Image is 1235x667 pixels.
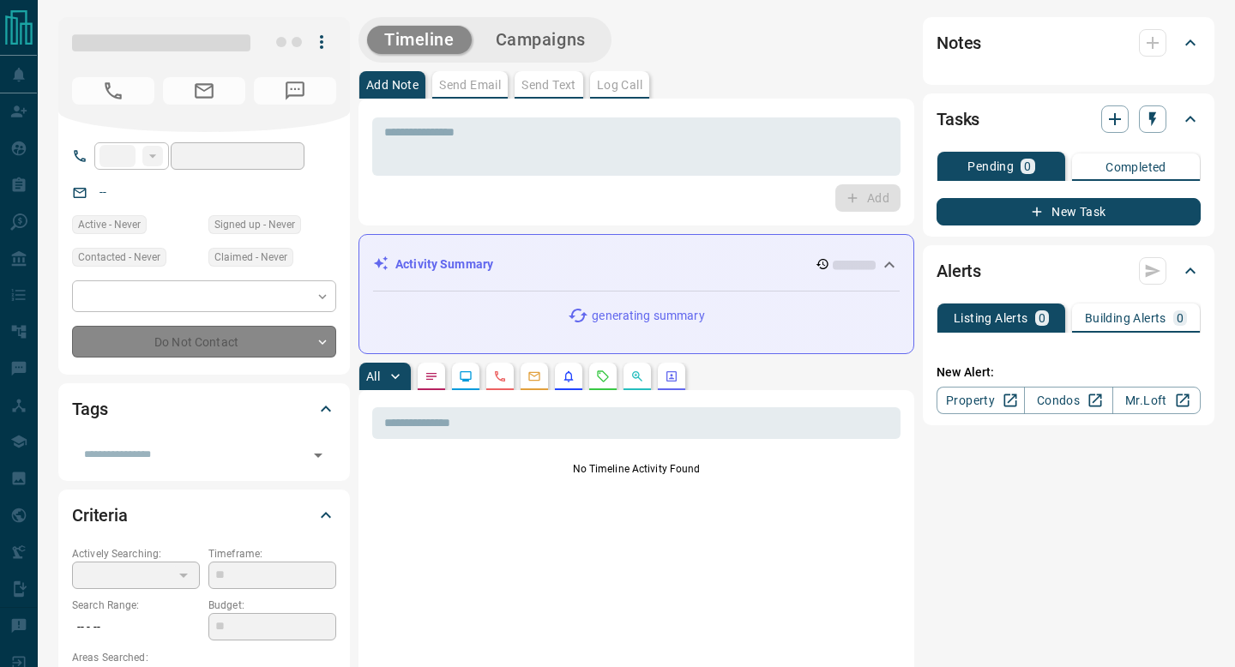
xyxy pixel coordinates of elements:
[208,598,336,613] p: Budget:
[72,326,336,358] div: Do Not Contact
[479,26,603,54] button: Campaigns
[72,388,336,430] div: Tags
[1024,160,1031,172] p: 0
[72,650,336,665] p: Areas Searched:
[937,387,1025,414] a: Property
[366,370,380,382] p: All
[208,546,336,562] p: Timeframe:
[372,461,901,477] p: No Timeline Activity Found
[254,77,336,105] span: No Number
[367,26,472,54] button: Timeline
[937,22,1201,63] div: Notes
[459,370,473,383] svg: Lead Browsing Activity
[937,29,981,57] h2: Notes
[72,77,154,105] span: No Number
[493,370,507,383] svg: Calls
[592,307,704,325] p: generating summary
[1177,312,1184,324] p: 0
[937,364,1201,382] p: New Alert:
[527,370,541,383] svg: Emails
[937,105,979,133] h2: Tasks
[596,370,610,383] svg: Requests
[937,99,1201,140] div: Tasks
[1024,387,1112,414] a: Condos
[214,249,287,266] span: Claimed - Never
[967,160,1014,172] p: Pending
[665,370,678,383] svg: Agent Actions
[562,370,575,383] svg: Listing Alerts
[1085,312,1166,324] p: Building Alerts
[937,250,1201,291] div: Alerts
[99,185,106,199] a: --
[72,613,200,641] p: -- - --
[1039,312,1045,324] p: 0
[366,79,419,91] p: Add Note
[1112,387,1201,414] a: Mr.Loft
[72,546,200,562] p: Actively Searching:
[937,257,981,285] h2: Alerts
[395,255,493,273] p: Activity Summary
[1105,161,1166,173] p: Completed
[954,312,1028,324] p: Listing Alerts
[72,598,200,613] p: Search Range:
[72,395,107,423] h2: Tags
[78,216,141,233] span: Active - Never
[163,77,245,105] span: No Email
[72,495,336,536] div: Criteria
[78,249,160,266] span: Contacted - Never
[373,249,900,280] div: Activity Summary
[306,443,330,467] button: Open
[425,370,438,383] svg: Notes
[937,198,1201,225] button: New Task
[72,502,128,529] h2: Criteria
[630,370,644,383] svg: Opportunities
[214,216,295,233] span: Signed up - Never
